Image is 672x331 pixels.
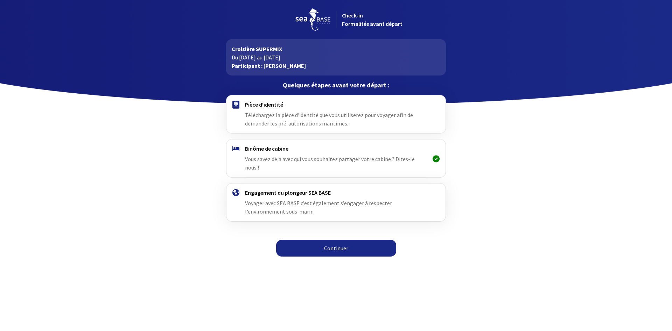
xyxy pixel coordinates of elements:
span: Téléchargez la pièce d'identité que vous utiliserez pour voyager afin de demander les pré-autoris... [245,111,413,127]
h4: Pièce d'identité [245,101,427,108]
img: logo_seabase.svg [295,8,330,31]
p: Du [DATE] au [DATE] [232,53,440,62]
img: binome.svg [232,146,239,151]
span: Vous savez déjà avec qui vous souhaitez partager votre cabine ? Dites-le nous ! [245,156,415,171]
p: Croisière SUPERMIX [232,45,440,53]
span: Check-in Formalités avant départ [342,12,402,27]
img: engagement.svg [232,189,239,196]
p: Quelques étapes avant votre départ : [226,81,446,89]
h4: Binôme de cabine [245,145,427,152]
a: Continuer [276,240,396,257]
p: Participant : [PERSON_NAME] [232,62,440,70]
img: passport.svg [232,101,239,109]
span: Voyager avec SEA BASE c’est également s’engager à respecter l’environnement sous-marin. [245,200,392,215]
h4: Engagement du plongeur SEA BASE [245,189,427,196]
